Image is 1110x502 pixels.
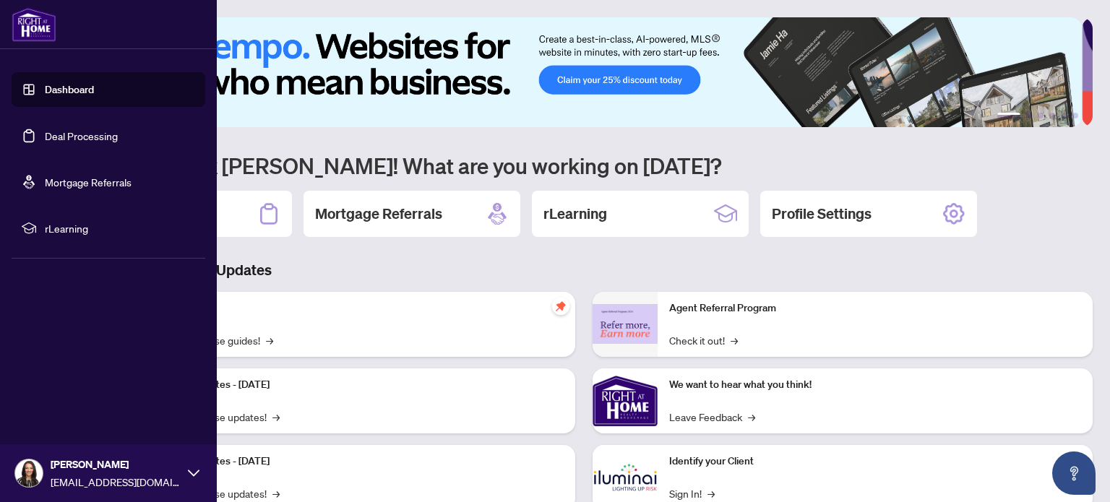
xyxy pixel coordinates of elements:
h2: rLearning [543,204,607,224]
h1: Welcome back [PERSON_NAME]! What are you working on [DATE]? [75,152,1093,179]
span: → [731,332,738,348]
p: Platform Updates - [DATE] [152,454,564,469]
span: → [748,409,755,425]
a: Check it out!→ [669,332,738,348]
h2: Mortgage Referrals [315,204,442,224]
span: pushpin [552,298,569,315]
span: [EMAIL_ADDRESS][DOMAIN_NAME] [51,474,181,490]
span: rLearning [45,220,195,236]
a: Sign In!→ [669,485,715,501]
img: Agent Referral Program [593,304,658,344]
button: 5 [1061,113,1067,118]
button: 4 [1049,113,1055,118]
a: Dashboard [45,83,94,96]
button: 2 [1026,113,1032,118]
img: Profile Icon [15,459,43,487]
span: [PERSON_NAME] [51,456,181,472]
p: We want to hear what you think! [669,377,1081,393]
h3: Brokerage & Industry Updates [75,260,1093,280]
button: 1 [997,113,1020,118]
button: 6 [1072,113,1078,118]
p: Platform Updates - [DATE] [152,377,564,393]
p: Identify your Client [669,454,1081,469]
h2: Profile Settings [772,204,872,224]
p: Self-Help [152,300,564,316]
img: Slide 0 [75,17,1082,127]
span: → [266,332,273,348]
a: Mortgage Referrals [45,176,132,189]
img: logo [12,7,56,42]
p: Agent Referral Program [669,300,1081,316]
span: → [272,409,280,425]
span: → [707,485,715,501]
img: We want to hear what you think! [593,368,658,433]
button: Open asap [1052,451,1096,495]
a: Leave Feedback→ [669,409,755,425]
button: 3 [1038,113,1044,118]
span: → [272,485,280,501]
a: Deal Processing [45,129,118,142]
